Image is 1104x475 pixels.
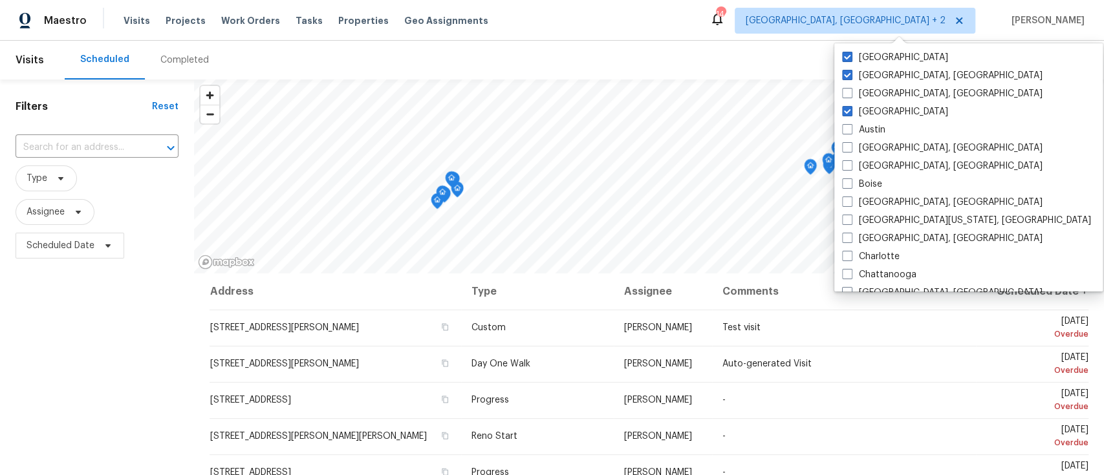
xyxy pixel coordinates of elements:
[166,14,206,27] span: Projects
[439,357,451,369] button: Copy Address
[842,286,1043,299] label: [GEOGRAPHIC_DATA], [GEOGRAPHIC_DATA]
[842,160,1043,173] label: [GEOGRAPHIC_DATA], [GEOGRAPHIC_DATA]
[210,273,461,310] th: Address
[439,430,451,441] button: Copy Address
[722,432,726,441] span: -
[296,16,323,25] span: Tasks
[624,359,692,368] span: [PERSON_NAME]
[445,171,458,191] div: Map marker
[200,86,219,105] button: Zoom in
[221,14,280,27] span: Work Orders
[842,250,900,263] label: Charlotte
[624,396,692,405] span: [PERSON_NAME]
[842,268,916,281] label: Chattanooga
[431,193,444,213] div: Map marker
[822,153,835,173] div: Map marker
[842,178,882,191] label: Boise
[44,14,87,27] span: Maestro
[842,69,1043,82] label: [GEOGRAPHIC_DATA], [GEOGRAPHIC_DATA]
[162,139,180,157] button: Open
[986,436,1088,449] div: Overdue
[842,105,948,118] label: [GEOGRAPHIC_DATA]
[152,100,179,113] div: Reset
[338,14,389,27] span: Properties
[986,364,1088,377] div: Overdue
[471,432,517,441] span: Reno Start
[842,232,1043,245] label: [GEOGRAPHIC_DATA], [GEOGRAPHIC_DATA]
[986,425,1088,449] span: [DATE]
[439,394,451,405] button: Copy Address
[210,396,291,405] span: [STREET_ADDRESS]
[834,153,847,173] div: Map marker
[16,100,152,113] h1: Filters
[471,396,509,405] span: Progress
[842,51,948,64] label: [GEOGRAPHIC_DATA]
[198,255,255,269] a: Mapbox homepage
[986,400,1088,413] div: Overdue
[210,359,359,368] span: [STREET_ADDRESS][PERSON_NAME]
[842,214,1091,227] label: [GEOGRAPHIC_DATA][US_STATE], [GEOGRAPHIC_DATA]
[716,8,725,21] div: 144
[842,196,1043,209] label: [GEOGRAPHIC_DATA], [GEOGRAPHIC_DATA]
[624,323,692,332] span: [PERSON_NAME]
[471,323,506,332] span: Custom
[27,206,65,218] span: Assignee
[831,141,844,161] div: Map marker
[16,138,142,158] input: Search for an address...
[722,359,812,368] span: Auto-generated Visit
[842,87,1043,100] label: [GEOGRAPHIC_DATA], [GEOGRAPHIC_DATA]
[160,54,209,67] div: Completed
[124,14,150,27] span: Visits
[404,14,488,27] span: Geo Assignments
[1006,14,1085,27] span: [PERSON_NAME]
[804,159,817,179] div: Map marker
[986,328,1088,341] div: Overdue
[842,142,1043,154] label: [GEOGRAPHIC_DATA], [GEOGRAPHIC_DATA]
[842,123,885,136] label: Austin
[624,432,692,441] span: [PERSON_NAME]
[27,172,47,185] span: Type
[451,182,464,202] div: Map marker
[986,353,1088,377] span: [DATE]
[27,239,94,252] span: Scheduled Date
[194,79,1090,273] canvas: Map
[614,273,712,310] th: Assignee
[16,46,44,74] span: Visits
[722,323,761,332] span: Test visit
[976,273,1089,310] th: Scheduled Date ↑
[80,53,129,66] div: Scheduled
[986,389,1088,413] span: [DATE]
[712,273,976,310] th: Comments
[210,323,359,332] span: [STREET_ADDRESS][PERSON_NAME]
[746,14,946,27] span: [GEOGRAPHIC_DATA], [GEOGRAPHIC_DATA] + 2
[471,359,530,368] span: Day One Walk
[439,321,451,333] button: Copy Address
[210,432,427,441] span: [STREET_ADDRESS][PERSON_NAME][PERSON_NAME]
[986,317,1088,341] span: [DATE]
[722,396,726,405] span: -
[436,185,449,206] div: Map marker
[461,273,614,310] th: Type
[200,105,219,123] button: Zoom out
